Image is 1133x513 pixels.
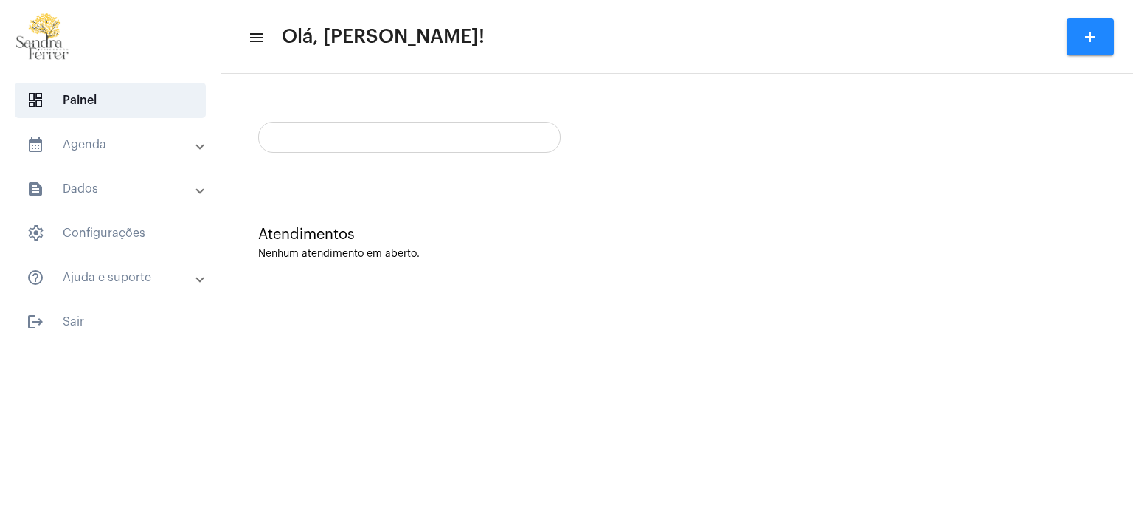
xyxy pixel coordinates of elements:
[27,269,197,286] mat-panel-title: Ajuda e suporte
[9,260,221,295] mat-expansion-panel-header: sidenav iconAjuda e suporte
[258,227,1096,243] div: Atendimentos
[282,25,485,49] span: Olá, [PERSON_NAME]!
[15,216,206,251] span: Configurações
[27,313,44,331] mat-icon: sidenav icon
[248,29,263,47] mat-icon: sidenav icon
[15,304,206,340] span: Sair
[27,136,44,154] mat-icon: sidenav icon
[1081,28,1099,46] mat-icon: add
[15,83,206,118] span: Painel
[27,136,197,154] mat-panel-title: Agenda
[258,249,1096,260] div: Nenhum atendimento em aberto.
[27,92,44,109] span: sidenav icon
[9,171,221,207] mat-expansion-panel-header: sidenav iconDados
[12,7,74,66] img: 87cae55a-51f6-9edc-6e8c-b06d19cf5cca.png
[27,180,197,198] mat-panel-title: Dados
[27,269,44,286] mat-icon: sidenav icon
[27,180,44,198] mat-icon: sidenav icon
[27,224,44,242] span: sidenav icon
[9,127,221,162] mat-expansion-panel-header: sidenav iconAgenda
